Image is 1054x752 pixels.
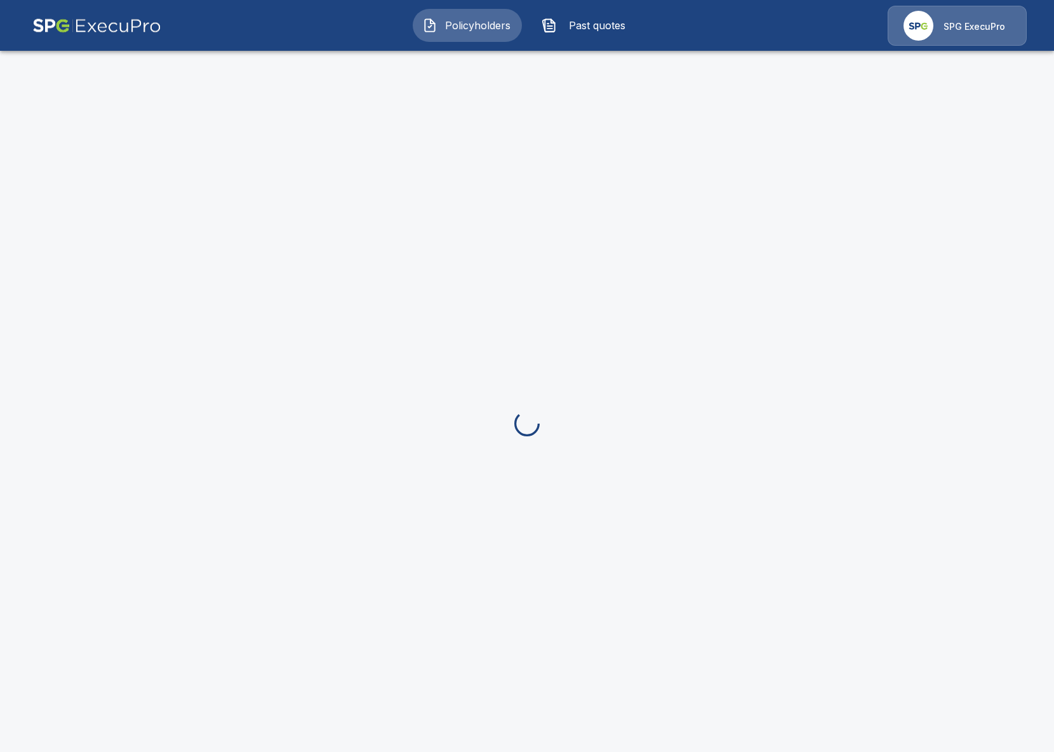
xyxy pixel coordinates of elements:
img: Past quotes Icon [542,18,557,33]
span: Policyholders [443,18,512,33]
a: Agency IconSPG ExecuPro [888,6,1027,46]
img: AA Logo [32,6,161,46]
span: Past quotes [562,18,632,33]
button: Past quotes IconPast quotes [532,9,641,42]
img: Agency Icon [904,11,933,41]
img: Policyholders Icon [422,18,437,33]
button: Policyholders IconPolicyholders [413,9,522,42]
p: SPG ExecuPro [944,20,1005,33]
